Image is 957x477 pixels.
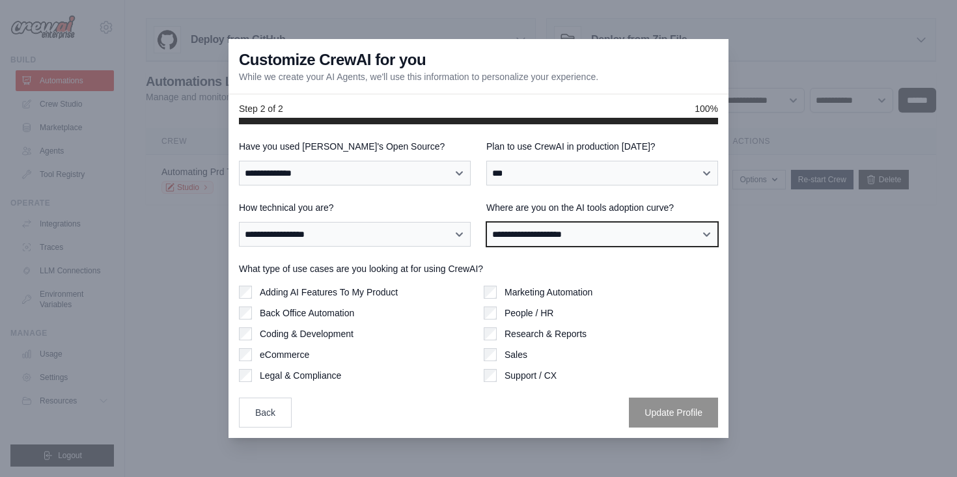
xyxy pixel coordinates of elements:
[505,327,587,340] label: Research & Reports
[260,369,341,382] label: Legal & Compliance
[505,307,553,320] label: People / HR
[239,49,426,70] h3: Customize CrewAI for you
[260,286,398,299] label: Adding AI Features To My Product
[505,286,592,299] label: Marketing Automation
[239,398,292,428] button: Back
[239,201,471,214] label: How technical you are?
[892,415,957,477] iframe: Chat Widget
[486,140,718,153] label: Plan to use CrewAI in production [DATE]?
[260,348,309,361] label: eCommerce
[260,307,354,320] label: Back Office Automation
[486,201,718,214] label: Where are you on the AI tools adoption curve?
[260,327,354,340] label: Coding & Development
[239,140,471,153] label: Have you used [PERSON_NAME]'s Open Source?
[629,398,718,428] button: Update Profile
[505,369,557,382] label: Support / CX
[505,348,527,361] label: Sales
[239,262,718,275] label: What type of use cases are you looking at for using CrewAI?
[239,102,283,115] span: Step 2 of 2
[695,102,718,115] span: 100%
[239,70,598,83] p: While we create your AI Agents, we'll use this information to personalize your experience.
